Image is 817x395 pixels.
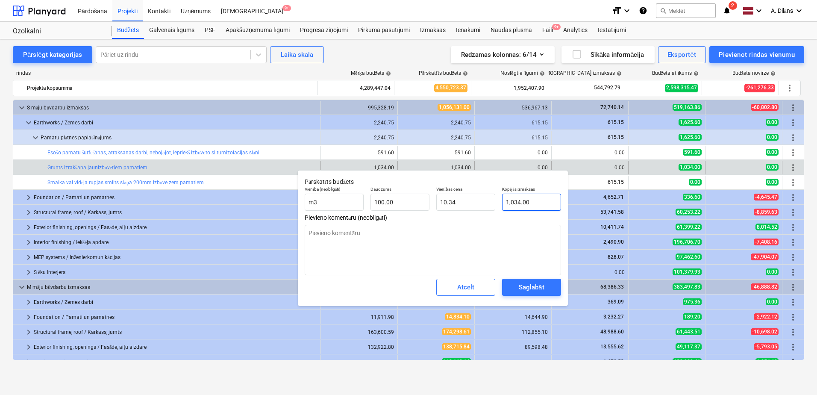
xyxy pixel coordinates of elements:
span: 828.07 [607,254,625,260]
span: Vairāk darbību [788,267,798,277]
span: Vairāk darbību [788,147,798,158]
div: Structural frame, roof / Karkass, jumts [34,325,317,339]
div: 2,240.75 [401,135,471,141]
span: 0.00 [689,179,702,186]
span: keyboard_arrow_right [24,252,34,262]
div: Earthworks / Zemes darbi [34,116,317,130]
span: 0.00 [766,268,779,275]
div: Foundation / Pamati un pamatnes [34,191,317,204]
div: Pārskatīts budžets [419,70,468,77]
div: Structural frame, roof / Karkass, jumts [34,206,317,219]
div: 29,258.73 [478,359,548,365]
div: 4,289,447.04 [321,81,391,95]
div: 0.00 [555,150,625,156]
iframe: Chat Widget [774,354,817,395]
span: search [660,7,667,14]
span: keyboard_arrow_right [24,327,34,337]
span: Vairāk darbību [788,297,798,307]
span: 196,706.70 [673,239,702,245]
span: keyboard_arrow_right [24,312,34,322]
span: 615.15 [607,119,625,125]
div: Faili [537,22,558,39]
div: Pievienot rindas vienumu [719,49,795,60]
span: 1,625.60 [679,119,702,126]
button: Pievienot rindas vienumu [709,46,804,63]
span: keyboard_arrow_down [24,118,34,128]
span: keyboard_arrow_down [30,133,41,143]
div: 2,240.75 [324,135,394,141]
div: 0.00 [555,269,625,275]
span: 519,163.86 [673,104,702,111]
p: Vienība (neobligāti) [305,186,364,194]
div: S māju būvdarbu izmaksas [27,101,317,115]
a: Grunts izrakšana jaunizbūvētiem pamatiem [47,165,147,171]
span: 369.09 [607,299,625,305]
a: Iestatījumi [593,22,631,39]
span: 1,672.53 [602,359,625,365]
i: Zināšanu pamats [639,6,647,16]
span: keyboard_arrow_right [24,207,34,218]
span: keyboard_arrow_right [24,267,34,277]
span: 0.00 [766,134,779,141]
span: 383,497.83 [673,283,702,290]
i: keyboard_arrow_down [754,6,764,16]
span: 1,034.00 [679,164,702,171]
div: 112,855.10 [478,329,548,335]
div: Sīkāka informācija [572,49,644,60]
a: Budžets [112,22,144,39]
span: 48,988.60 [600,329,625,335]
span: help [384,71,391,76]
div: Projekta kopsumma [27,81,314,95]
a: Faili9+ [537,22,558,39]
span: 10,411.74 [600,224,625,230]
p: Kopējās izmaksas [502,186,561,194]
div: rindas [13,70,318,77]
div: 1,952,407.90 [475,81,544,95]
span: -8,859.63 [754,209,779,215]
div: M māju būvdarbu izmaksas [27,280,317,294]
span: -261,276.33 [744,84,775,92]
span: 2,598,315.47 [665,84,698,92]
div: Ienākumi [451,22,485,39]
div: Galvenais līgums [144,22,200,39]
span: 68,386.33 [600,284,625,290]
div: Exterior finishing, openings / Fasāde, aiļu aizdare [34,340,317,354]
button: Meklēt [656,3,716,18]
div: Laika skala [281,49,313,60]
span: keyboard_arrow_right [24,222,34,233]
span: 615.15 [607,179,625,185]
span: help [615,71,622,76]
span: Vairāk darbību [788,118,798,128]
span: 13,555.62 [600,344,625,350]
span: 60,253.22 [676,209,702,215]
span: help [538,71,545,76]
div: 2,240.75 [401,120,471,126]
span: 138,715.84 [442,343,471,350]
i: notifications [723,6,731,16]
span: help [692,71,699,76]
a: Progresa ziņojumi [295,22,353,39]
span: keyboard_arrow_right [24,297,34,307]
div: Mērķa budžets [351,70,391,77]
span: 0.00 [766,149,779,156]
div: Apakšuzņēmuma līgumi [220,22,295,39]
span: 2 [729,1,737,10]
div: 14,644.90 [478,314,548,320]
span: 9+ [282,5,291,11]
span: 97,462.60 [676,254,702,260]
a: Pirkuma pasūtījumi [353,22,415,39]
button: Sīkāka informācija [561,46,655,63]
div: 2,240.75 [324,120,394,126]
a: Naudas plūsma [485,22,538,39]
span: help [461,71,468,76]
i: keyboard_arrow_down [622,6,632,16]
span: Vairāk darbību [788,312,798,322]
span: Vairāk darbību [788,327,798,337]
button: Atcelt [436,279,495,296]
div: Izmaksas [415,22,451,39]
div: 0.00 [478,150,548,156]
